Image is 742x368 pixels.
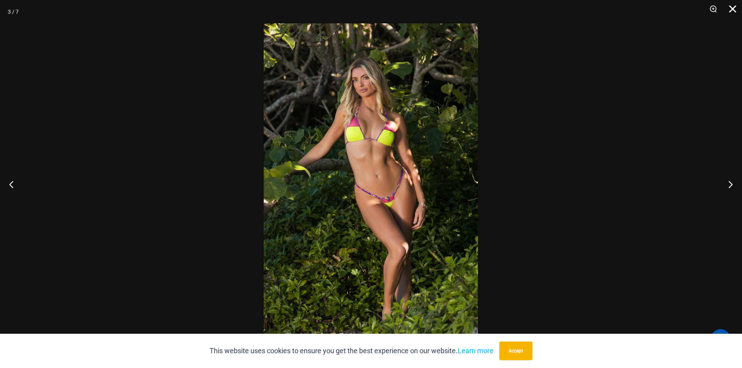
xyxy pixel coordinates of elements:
img: Coastal Bliss Leopard Sunset 3171 Tri Top 4275 Micro Bikini 02 [264,23,478,345]
a: Learn more [458,347,493,355]
button: Accept [499,342,532,360]
p: This website uses cookies to ensure you get the best experience on our website. [210,345,493,357]
button: Next [713,165,742,204]
div: 3 / 7 [8,6,19,18]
